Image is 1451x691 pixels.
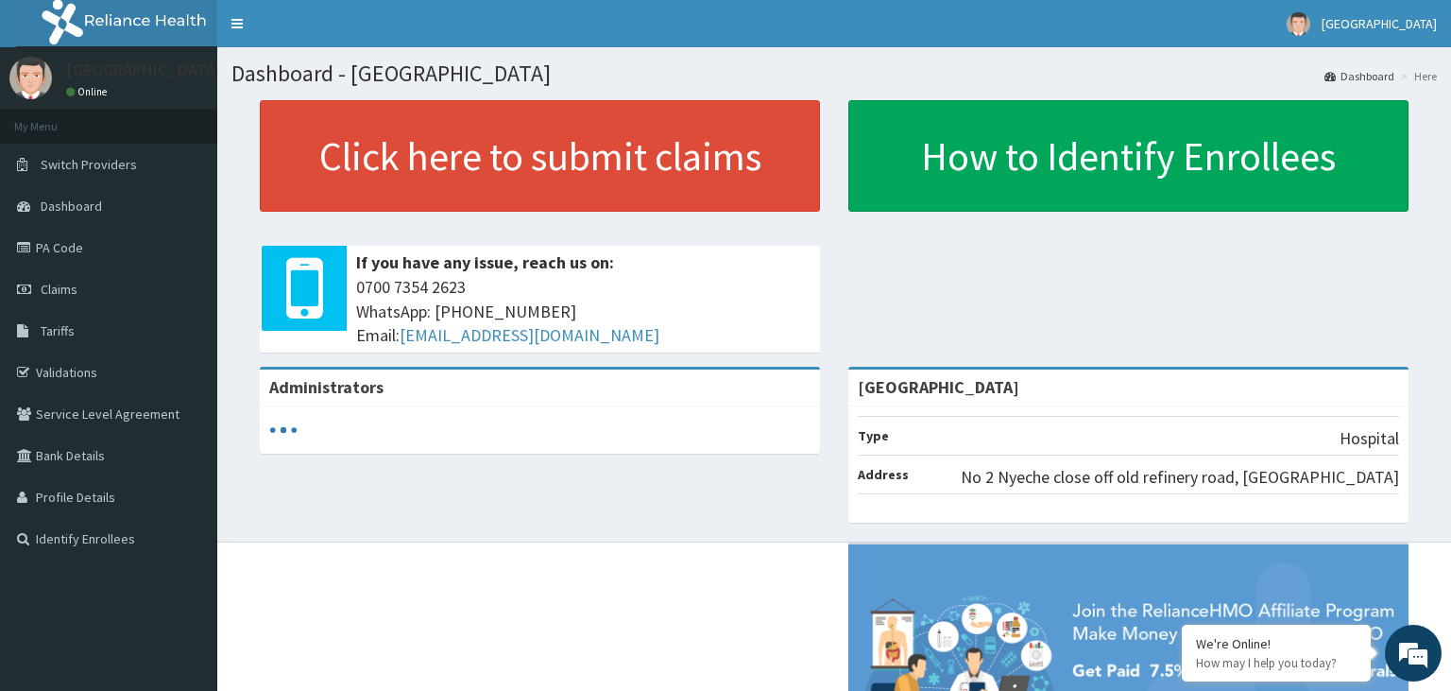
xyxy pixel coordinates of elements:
span: 0700 7354 2623 WhatsApp: [PHONE_NUMBER] Email: [356,275,811,348]
svg: audio-loading [269,416,298,444]
a: How to Identify Enrollees [848,100,1408,212]
b: Address [858,466,909,483]
a: Click here to submit claims [260,100,820,212]
span: Dashboard [41,198,102,215]
span: Tariffs [41,322,75,339]
img: User Image [9,57,52,99]
p: Hospital [1340,426,1399,451]
h1: Dashboard - [GEOGRAPHIC_DATA] [231,61,1437,86]
b: Type [858,427,889,444]
div: We're Online! [1196,635,1357,652]
b: Administrators [269,376,384,398]
span: Switch Providers [41,156,137,173]
a: Online [66,85,111,98]
p: [GEOGRAPHIC_DATA] [66,61,222,78]
p: No 2 Nyeche close off old refinery road, [GEOGRAPHIC_DATA] [961,465,1399,490]
li: Here [1396,68,1437,84]
span: [GEOGRAPHIC_DATA] [1322,15,1437,32]
span: Claims [41,281,77,298]
b: If you have any issue, reach us on: [356,251,614,273]
a: Dashboard [1324,68,1394,84]
a: [EMAIL_ADDRESS][DOMAIN_NAME] [400,324,659,346]
strong: [GEOGRAPHIC_DATA] [858,376,1019,398]
img: User Image [1287,12,1310,36]
p: How may I help you today? [1196,655,1357,671]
